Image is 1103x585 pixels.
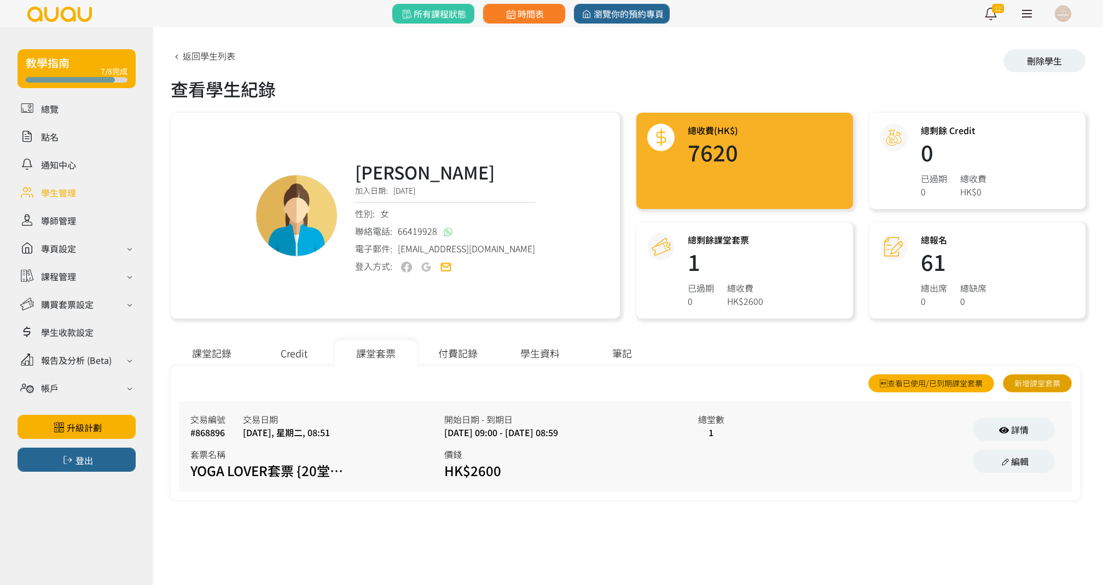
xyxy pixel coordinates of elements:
img: user-google-off.png [421,262,432,273]
div: YOGA LOVER套票 {20堂} : 瑜伽、[PERSON_NAME]拉提及舞蹈 [190,461,344,480]
a: 瀏覽你的預約專頁 [574,4,670,24]
div: 1 [698,426,724,439]
div: [DATE] 09:00 - [DATE] 08:59 [444,426,698,439]
a: 升級計劃 [18,415,136,439]
h1: 7620 [688,141,738,163]
div: 交易日期 [243,413,330,426]
div: 付費記錄 [417,340,499,366]
div: HK$0 [960,185,986,198]
div: 課堂套票 [335,340,417,366]
div: 總堂數 [698,413,724,426]
a: 查看已使用/已到期課堂套票 [868,374,994,392]
span: [DATE] [393,185,415,196]
div: 0 [921,294,947,308]
span: 所有課程狀態 [400,7,466,20]
div: 購買套票設定 [41,298,94,311]
img: total@2x.png [652,128,671,147]
div: 0 [960,294,986,308]
div: 聯絡電話: [355,224,535,238]
div: 筆記 [581,340,663,366]
a: 返回學生列表 [171,49,235,62]
a: 編輯 [973,450,1055,473]
img: attendance@2x.png [884,238,903,257]
div: 帳戶 [41,381,59,395]
div: 開始日期 - 到期日 [444,413,698,426]
div: [DATE], 星期二, 08:51 [243,426,330,439]
div: 課堂記錄 [171,340,253,366]
h1: 1 [688,251,763,273]
div: Credit [253,340,335,366]
div: 0 [688,294,714,308]
div: 加入日期: [355,185,535,202]
img: credit@2x.png [884,128,903,147]
div: 已過期 [688,281,714,294]
button: 登出 [18,448,136,472]
h3: 總剩餘課堂套票 [688,233,763,246]
span: 時間表 [504,7,544,20]
div: 0 [921,185,947,198]
div: 性別: [355,207,535,220]
div: 查看學生紀錄 [171,76,1085,102]
img: user-email-on.png [440,262,451,273]
div: 登入方式: [355,259,392,273]
div: 學生資料 [499,340,581,366]
a: 時間表 [483,4,565,24]
img: user-fb-off.png [401,262,412,273]
h3: 總報名 [921,233,986,246]
div: 刪除學生 [1003,49,1085,72]
img: logo.svg [26,7,93,22]
a: 所有課程狀態 [392,4,474,24]
span: 66419928 [398,224,437,238]
div: 已過期 [921,172,947,185]
div: 總出席 [921,281,947,294]
div: 電子郵件: [355,242,535,255]
div: 報告及分析 (Beta) [41,354,112,367]
div: 總缺席 [960,281,986,294]
div: #868896 [190,426,225,439]
div: 課程管理 [41,270,76,283]
div: HK$2600 [727,294,763,308]
div: 套票名稱 [190,448,444,461]
img: whatsapp@2x.png [444,228,452,236]
div: 總收費 [960,172,986,185]
h3: [PERSON_NAME] [355,159,535,185]
a: 新增課堂套票 [1003,374,1072,392]
span: [EMAIL_ADDRESS][DOMAIN_NAME] [398,242,535,255]
a: 詳情 [973,418,1055,441]
div: 專頁設定 [41,242,76,255]
span: 女 [380,207,389,220]
span: 12 [992,4,1004,13]
h1: 0 [921,141,986,163]
img: courseCredit@2x.png [652,238,671,257]
h3: 總收費(HK$) [688,124,738,137]
div: HK$2600 [444,461,597,480]
h3: 總剩餘 Credit [921,124,986,137]
h1: 61 [921,251,986,273]
span: 瀏覽你的預約專頁 [580,7,664,20]
div: 價錢 [444,448,698,461]
div: 交易編號 [190,413,225,426]
div: 總收費 [727,281,763,294]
